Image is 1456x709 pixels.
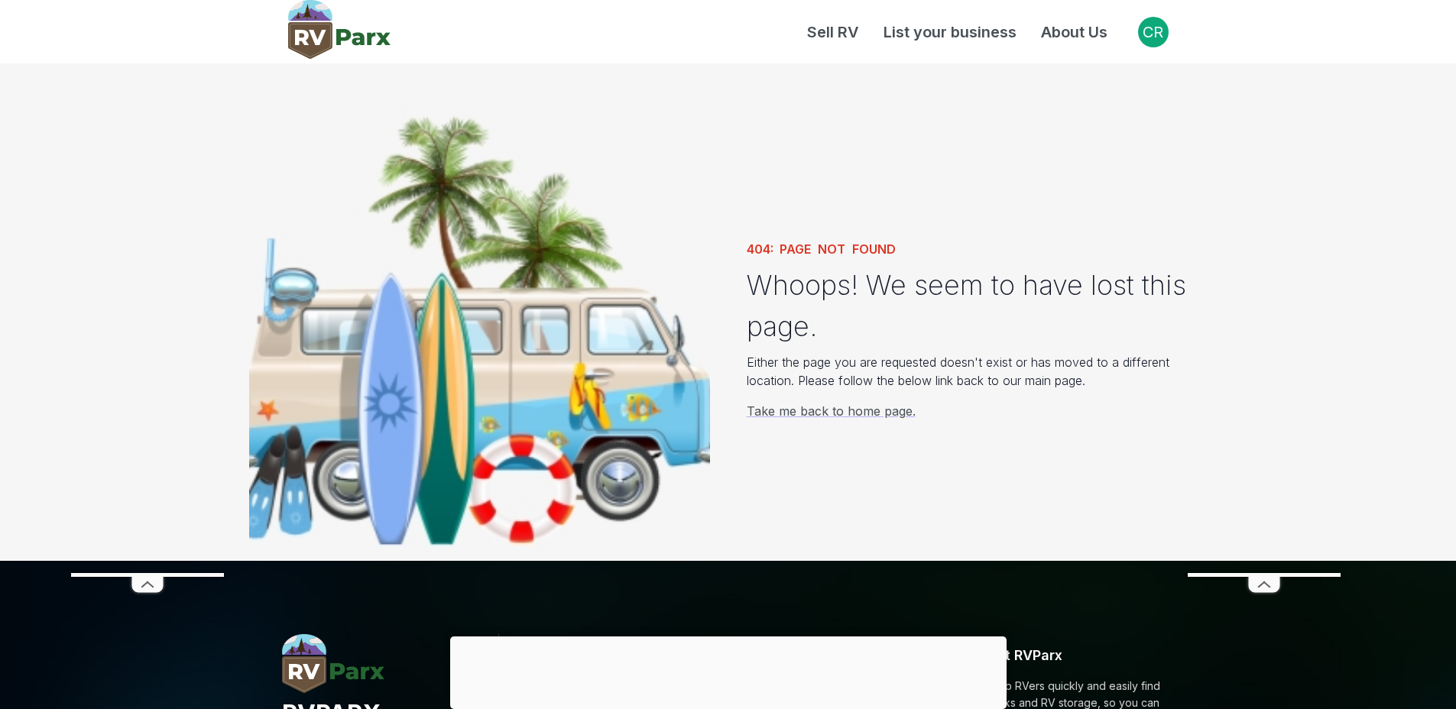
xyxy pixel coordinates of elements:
iframe: Advertisement [1188,115,1341,573]
h6: Useful Links [741,634,945,678]
h6: About RVParx [970,634,1175,678]
iframe: Advertisement [71,115,224,573]
h2: Whoops! We seem to have lost this page. [747,258,1208,353]
a: Take me back to home page. [747,403,916,419]
img: The Page is not found [249,100,710,561]
a: About Us [1029,21,1120,44]
iframe: Advertisement [450,636,1007,705]
a: List your business [871,21,1029,44]
div: CR [1138,17,1169,47]
a: Sell RV [795,21,871,44]
h6: Popular destinations [511,634,716,678]
h1: 404: PAGE NOT FOUND [747,240,1208,258]
p: Either the page you are requested doesn't exist or has moved to a different location. Please foll... [747,353,1208,402]
img: RVParx.com [282,634,384,693]
button: Open settings [1138,17,1169,47]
